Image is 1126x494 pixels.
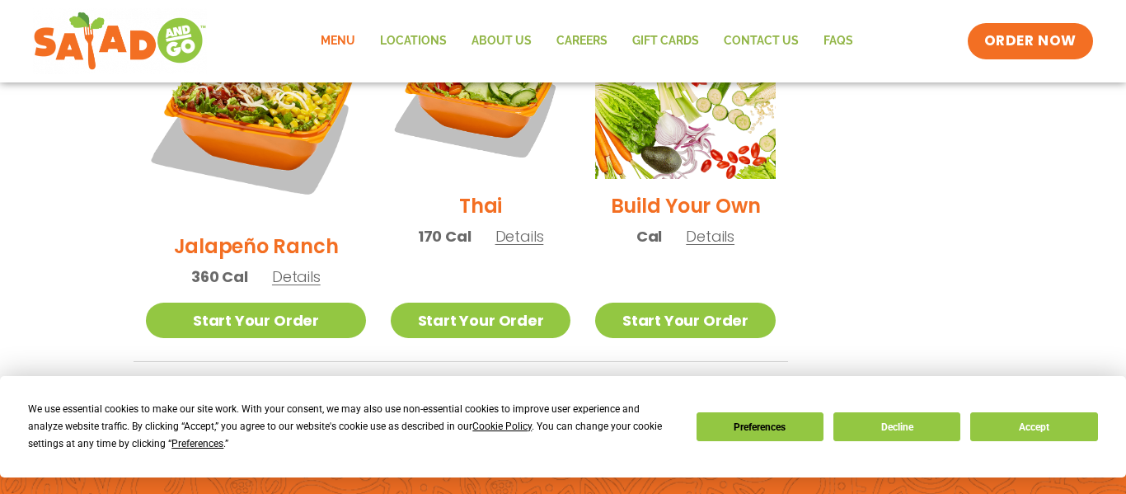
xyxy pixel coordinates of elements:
a: Locations [368,22,459,60]
span: Cookie Policy [472,421,532,432]
span: Details [495,226,544,247]
span: Details [686,226,734,247]
a: Menu [308,22,368,60]
img: new-SAG-logo-768×292 [33,8,207,74]
h2: Jalapeño Ranch [174,232,339,261]
div: We use essential cookies to make our site work. With your consent, we may also use non-essential ... [28,401,676,453]
a: FAQs [811,22,866,60]
button: Accept [970,412,1097,441]
h2: Thai [459,191,502,220]
button: Decline [833,412,960,441]
a: ORDER NOW [968,23,1093,59]
span: ORDER NOW [984,31,1077,51]
button: Preferences [697,412,823,441]
span: 360 Cal [191,266,248,288]
a: Contact Us [711,22,811,60]
span: Details [272,266,321,287]
a: GIFT CARDS [620,22,711,60]
span: Preferences [171,438,223,449]
a: About Us [459,22,544,60]
a: Start Your Order [391,303,570,338]
span: 170 Cal [418,225,472,247]
a: Careers [544,22,620,60]
a: Start Your Order [146,303,366,338]
nav: Menu [308,22,866,60]
h2: Build Your Own [611,191,761,220]
a: Start Your Order [595,303,775,338]
span: Cal [636,225,662,247]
